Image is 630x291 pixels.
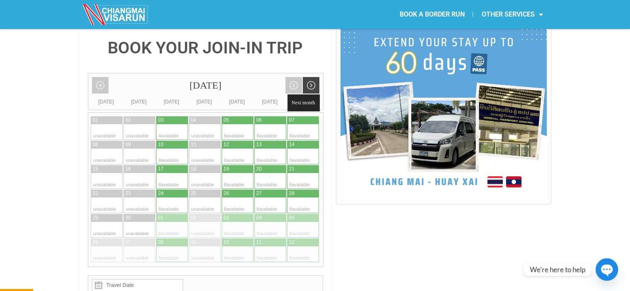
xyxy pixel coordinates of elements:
div: [DATE] [221,98,253,106]
div: 16 [126,166,131,173]
div: [DATE] [88,73,323,98]
div: 17 [158,166,164,173]
div: 07 [289,117,294,124]
div: 15 [93,166,98,173]
div: 04 [191,117,196,124]
div: 27 [256,190,262,197]
div: 03 [158,117,164,124]
div: 08 [158,239,164,246]
div: 08 [93,141,98,148]
a: Next month [303,77,319,94]
div: 10 [224,239,229,246]
div: 10 [158,141,164,148]
div: 21 [289,166,294,173]
div: 06 [256,117,262,124]
div: 14 [289,141,294,148]
a: BOOK A BORDER RUN [391,5,473,24]
div: [DATE] [123,98,155,106]
div: 07 [126,239,131,246]
h4: BOOK YOUR JOIN-IN TRIP [88,40,323,56]
div: [DATE] [286,98,319,106]
div: 01 [93,117,98,124]
div: 02 [126,117,131,124]
div: 19 [224,166,229,173]
div: 18 [191,166,196,173]
div: 09 [126,141,131,148]
div: 02 [191,214,196,221]
div: 20 [256,166,262,173]
div: 03 [224,214,229,221]
div: 25 [191,190,196,197]
div: 23 [126,190,131,197]
div: [DATE] [253,98,286,106]
div: 28 [289,190,294,197]
div: 06 [93,239,98,246]
div: 12 [289,239,294,246]
div: [DATE] [90,98,123,106]
div: 11 [191,141,196,148]
span: Next month [287,94,319,111]
div: 05 [289,214,294,221]
nav: Menu [315,5,551,24]
div: 29 [93,214,98,221]
div: 01 [158,214,164,221]
div: [DATE] [155,98,188,106]
div: 04 [256,214,262,221]
div: 24 [158,190,164,197]
a: OTHER SERVICES [473,5,551,24]
div: 26 [224,190,229,197]
div: [DATE] [188,98,221,106]
div: 13 [256,141,262,148]
div: 09 [191,239,196,246]
div: 11 [256,239,262,246]
div: 05 [224,117,229,124]
div: 30 [126,214,131,221]
div: 22 [93,190,98,197]
div: 12 [224,141,229,148]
